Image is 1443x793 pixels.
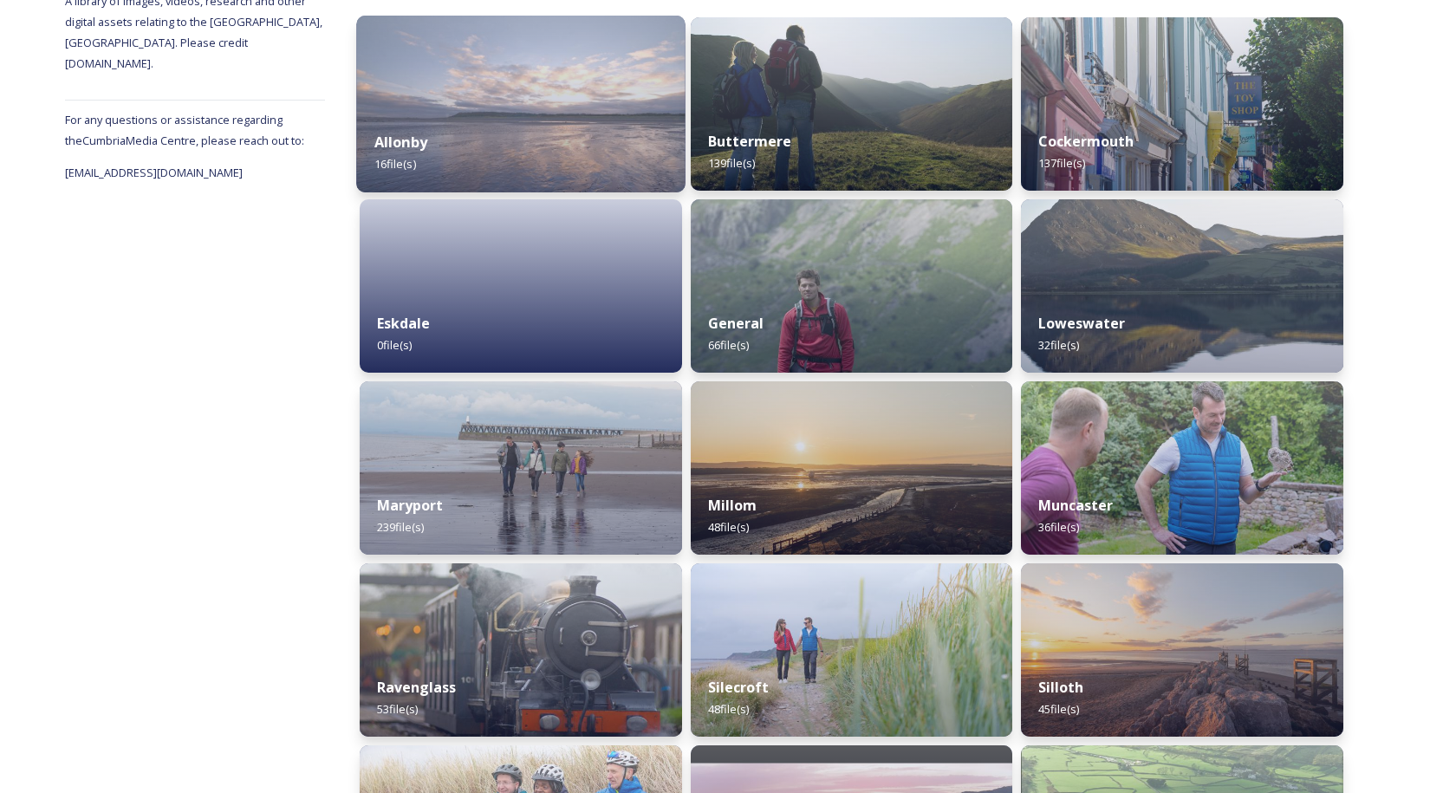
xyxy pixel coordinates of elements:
[1038,496,1113,515] strong: Muncaster
[65,165,243,180] span: [EMAIL_ADDRESS][DOMAIN_NAME]
[1021,199,1343,373] img: Loweswater4.jpg
[691,563,1013,737] img: Attract%2520and%2520Disperse%2520%2860%2520of%25201364%29.jpg
[377,519,424,535] span: 239 file(s)
[1021,17,1343,191] img: Attract%2520and%2520Disperse%2520%28980%2520of%25201364%29.jpg
[360,381,682,555] img: Maryport-Family-108.jpg
[377,701,418,717] span: 53 file(s)
[1038,519,1079,535] span: 36 file(s)
[377,314,430,333] strong: Eskdale
[356,16,685,192] img: Allonby2.jpg
[708,701,749,717] span: 48 file(s)
[691,17,1013,191] img: D2EV8995.jpg
[65,112,304,148] span: For any questions or assistance regarding the Cumbria Media Centre, please reach out to:
[377,337,412,353] span: 0 file(s)
[708,132,791,151] strong: Buttermere
[1038,155,1085,171] span: 137 file(s)
[708,496,757,515] strong: Millom
[1038,678,1083,697] strong: Silloth
[1038,701,1079,717] span: 45 file(s)
[1021,381,1343,555] img: Attract%2520and%2520Disperse%2520%2837%2520of%25201364%29.jpg
[708,519,749,535] span: 48 file(s)
[691,381,1013,555] img: Haverigg-59.jpg
[1038,337,1079,353] span: 32 file(s)
[1038,314,1125,333] strong: Loweswater
[708,337,749,353] span: 66 file(s)
[691,199,1013,373] img: Lakes%2520Cumbria%2520Tourism1445.jpg
[374,133,427,152] strong: Allonby
[708,314,764,333] strong: General
[377,678,456,697] strong: Ravenglass
[1038,132,1134,151] strong: Cockermouth
[374,156,416,172] span: 16 file(s)
[377,496,443,515] strong: Maryport
[708,678,769,697] strong: Silecroft
[360,563,682,737] img: Copeland%2520Cumbria%2520Tourism81.jpg
[708,155,755,171] span: 139 file(s)
[1021,563,1343,737] img: Silloth-19.jpg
